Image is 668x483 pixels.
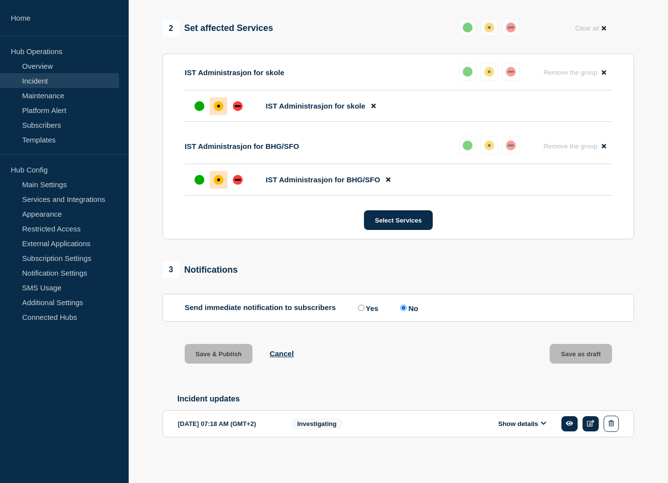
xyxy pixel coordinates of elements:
span: 3 [163,261,179,278]
div: down [506,23,516,32]
button: down [502,137,520,154]
div: Set affected Services [163,20,273,37]
p: Send immediate notification to subscribers [185,303,336,313]
button: Clear all [569,19,612,38]
span: Investigating [291,418,343,429]
button: affected [480,63,498,81]
div: affected [484,23,494,32]
div: Send immediate notification to subscribers [185,303,612,313]
button: Save & Publish [185,344,252,364]
span: 2 [163,20,179,37]
div: down [506,67,516,77]
button: down [502,63,520,81]
button: Cancel [270,349,294,358]
div: affected [214,101,223,111]
p: IST Administrasjon for skole [185,68,284,77]
div: [DATE] 07:18 AM (GMT+2) [178,416,276,432]
button: Remove the group [537,137,612,156]
button: up [459,19,476,36]
button: up [459,63,476,81]
label: Yes [356,303,379,313]
span: IST Administrasjon for BHG/SFO [266,175,380,184]
span: Remove the group [543,142,597,150]
div: Notifications [163,261,238,278]
input: No [400,305,407,311]
h2: Incident updates [177,395,634,403]
div: affected [214,175,223,185]
button: Select Services [364,210,432,230]
div: up [195,101,204,111]
button: up [459,137,476,154]
button: affected [480,19,498,36]
span: IST Administrasjon for skole [266,102,365,110]
div: affected [484,67,494,77]
input: Yes [358,305,364,311]
div: up [195,175,204,185]
button: Save as draft [550,344,612,364]
span: Remove the group [543,69,597,76]
div: up [463,67,473,77]
div: down [233,101,243,111]
button: down [502,19,520,36]
div: down [233,175,243,185]
button: Remove the group [537,63,612,82]
p: IST Administrasjon for BHG/SFO [185,142,299,150]
button: affected [480,137,498,154]
div: affected [484,141,494,150]
label: No [398,303,418,313]
div: up [463,141,473,150]
div: down [506,141,516,150]
button: Show details [495,420,549,428]
div: up [463,23,473,32]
